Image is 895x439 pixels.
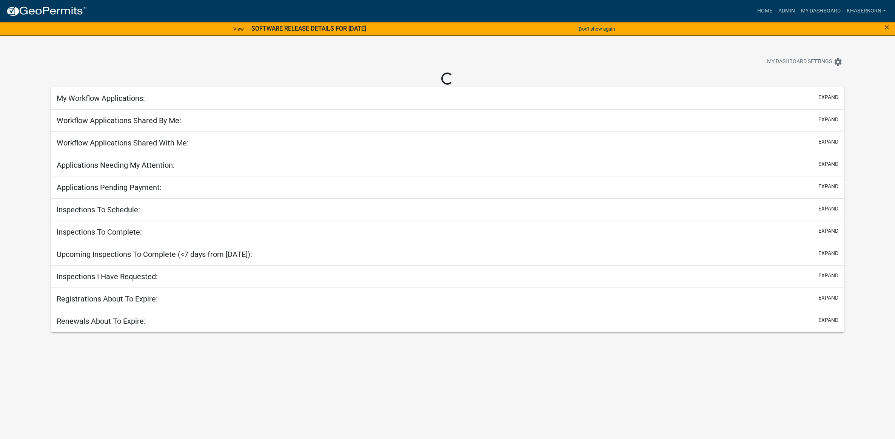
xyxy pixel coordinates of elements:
span: My Dashboard Settings [767,57,832,66]
h5: My Workflow Applications: [57,94,145,103]
h5: Applications Needing My Attention: [57,161,175,170]
h5: Inspections To Schedule: [57,205,140,214]
span: × [884,22,889,32]
a: View [230,23,247,35]
button: expand [818,205,838,213]
h5: Applications Pending Payment: [57,183,162,192]
button: expand [818,272,838,280]
button: expand [818,316,838,324]
button: Close [884,23,889,32]
button: expand [818,227,838,235]
i: settings [833,57,843,66]
button: expand [818,93,838,101]
button: expand [818,116,838,124]
a: Home [754,4,775,18]
a: Admin [775,4,798,18]
a: khaberkorn [844,4,889,18]
button: Don't show again [576,23,618,35]
h5: Upcoming Inspections To Complete (<7 days from [DATE]): [57,250,252,259]
button: expand [818,182,838,190]
a: My Dashboard [798,4,844,18]
h5: Workflow Applications Shared By Me: [57,116,181,125]
h5: Inspections I Have Requested: [57,272,158,281]
h5: Workflow Applications Shared With Me: [57,138,189,147]
h5: Inspections To Complete: [57,227,142,237]
button: expand [818,294,838,302]
h5: Registrations About To Expire: [57,294,158,303]
strong: SOFTWARE RELEASE DETAILS FOR [DATE] [251,25,366,32]
button: My Dashboard Settingssettings [761,54,849,69]
button: expand [818,160,838,168]
button: expand [818,249,838,257]
h5: Renewals About To Expire: [57,317,146,326]
button: expand [818,138,838,146]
